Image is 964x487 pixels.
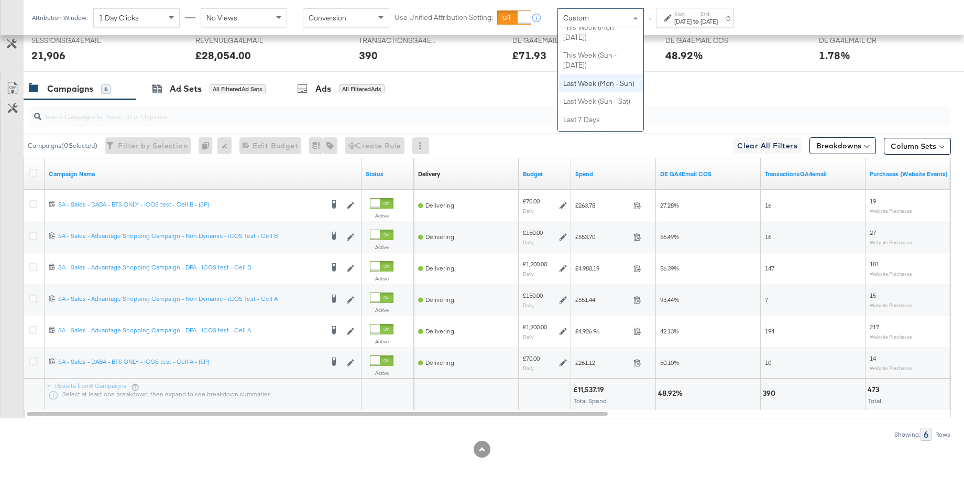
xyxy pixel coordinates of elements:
div: SA - Sales - Advantage Shopping Campaign - DPA - iCOS test - Cell A [58,326,323,334]
span: Delivering [425,233,454,241]
span: 19 [870,197,876,205]
div: £70.00 [523,197,540,205]
span: 50.10% [660,359,679,366]
span: DE GA4EMAIL CR [819,36,897,46]
a: SA - Sales - Advantage Shopping Campaign - DPA - iCOS test - Cell B [58,263,323,274]
span: DE GA4EMAIL AOV [512,36,591,46]
div: 48.92% [665,48,703,63]
div: All Filtered Ad Sets [210,84,266,94]
span: £551.44 [575,296,629,304]
div: 6 [921,428,932,441]
span: No Views [206,13,237,23]
div: £1,200.00 [523,260,547,268]
a: DE NET COS GA4Email [660,170,757,178]
span: 194 [765,327,774,335]
sub: Daily [523,365,534,371]
label: Active [370,275,393,282]
a: SA - Sales - DABA - BTS ONLY - iCOS test - Cell A - (SP) [58,358,323,368]
div: Ad Sets [170,83,202,95]
label: Active [370,212,393,219]
a: Transactions - The total number of transactions [765,170,861,178]
sub: Website Purchases [870,333,912,340]
sub: Website Purchases [870,208,912,214]
div: Ads [315,83,331,95]
span: SESSIONSGA4EMAIL [31,36,110,46]
span: Clear All Filters [737,139,797,153]
div: Last 14 Days [558,128,643,147]
label: Active [370,307,393,313]
div: SA - Sales - DABA - BTS ONLY - iCOS test - Cell B - (SP) [58,200,323,209]
div: £150.00 [523,291,543,300]
a: SA - Sales - Advantage Shopping Campaign - Non Dynamic - iCOS Test - Cell A [58,295,323,305]
sub: Daily [523,333,534,340]
sub: Website Purchases [870,239,912,245]
span: 16 [765,233,771,241]
span: £4,980.19 [575,264,629,272]
div: SA - Sales - Advantage Shopping Campaign - Non Dynamic - iCOS Test - Cell A [58,295,323,303]
sub: Daily [523,270,534,277]
div: SA - Sales - DABA - BTS ONLY - iCOS test - Cell A - (SP) [58,358,323,366]
sub: Website Purchases [870,270,912,277]
div: [DATE] [700,17,718,26]
sub: Website Purchases [870,365,912,371]
label: Start: [674,10,692,17]
input: Search Campaigns by Name, ID or Objective [41,102,867,122]
span: Delivering [425,201,454,209]
span: 15 [870,291,876,299]
div: Last Week (Sun - Sat) [558,92,643,111]
a: Your campaign name. [49,170,357,178]
button: Clear All Filters [733,137,802,154]
span: 147 [765,264,774,272]
span: Delivering [425,327,454,335]
div: £70.00 [523,354,540,363]
span: 1 Day Clicks [99,13,139,23]
div: Attribution Window: [31,14,88,21]
span: Total [868,397,881,405]
span: 27.28% [660,201,679,209]
div: 48.92% [658,388,686,398]
span: Custom [563,13,589,23]
div: £1,200.00 [523,323,547,331]
button: Column Sets [884,138,951,155]
a: SA - Sales - DABA - BTS ONLY - iCOS test - Cell B - (SP) [58,200,323,211]
div: 21,906 [31,48,65,63]
span: 7 [765,296,768,304]
span: Delivering [425,296,454,304]
div: 473 [868,385,882,395]
div: Last 7 Days [558,111,643,129]
div: Last Week (Mon - Sun) [558,74,643,93]
div: SA - Sales - Advantage Shopping Campaign - Non Dynamic - iCOS Test - Cell B [58,232,323,240]
span: DE GA4EMAIL COS [665,36,744,46]
span: TRANSACTIONSGA4EMAIL [359,36,437,46]
span: 16 [765,201,771,209]
div: £71.93 [512,48,546,63]
div: Campaigns [47,83,93,95]
span: 56.39% [660,264,679,272]
a: Reflects the ability of your Ad Campaign to achieve delivery based on ad states, schedule and bud... [418,170,440,178]
div: All Filtered Ads [339,84,385,94]
a: The maximum amount you're willing to spend on your ads, on average each day or over the lifetime ... [523,170,567,178]
span: £553.70 [575,233,629,241]
span: 42.13% [660,327,679,335]
span: £4,926.96 [575,327,629,335]
label: Use Unified Attribution Setting: [395,13,493,23]
div: 0 [199,137,217,154]
sub: Daily [523,208,534,214]
label: Active [370,338,393,345]
a: SA - Sales - Advantage Shopping Campaign - Non Dynamic - iCOS Test - Cell B [58,232,323,242]
a: The total amount spent to date. [575,170,652,178]
sub: Daily [523,239,534,245]
span: Delivering [425,359,454,366]
label: End: [700,10,718,17]
div: This Week (Mon - [DATE]) [558,18,643,46]
sub: Website Purchases [870,302,912,308]
strong: to [692,17,700,25]
span: 10 [765,359,771,366]
div: Campaigns ( 0 Selected) [28,141,97,150]
label: Active [370,370,393,376]
div: This Week (Sun - [DATE]) [558,46,643,74]
div: Rows [935,431,951,438]
span: REVENUEGA4EMAIL [195,36,274,46]
span: Delivering [425,264,454,272]
div: Delivery [418,170,440,178]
